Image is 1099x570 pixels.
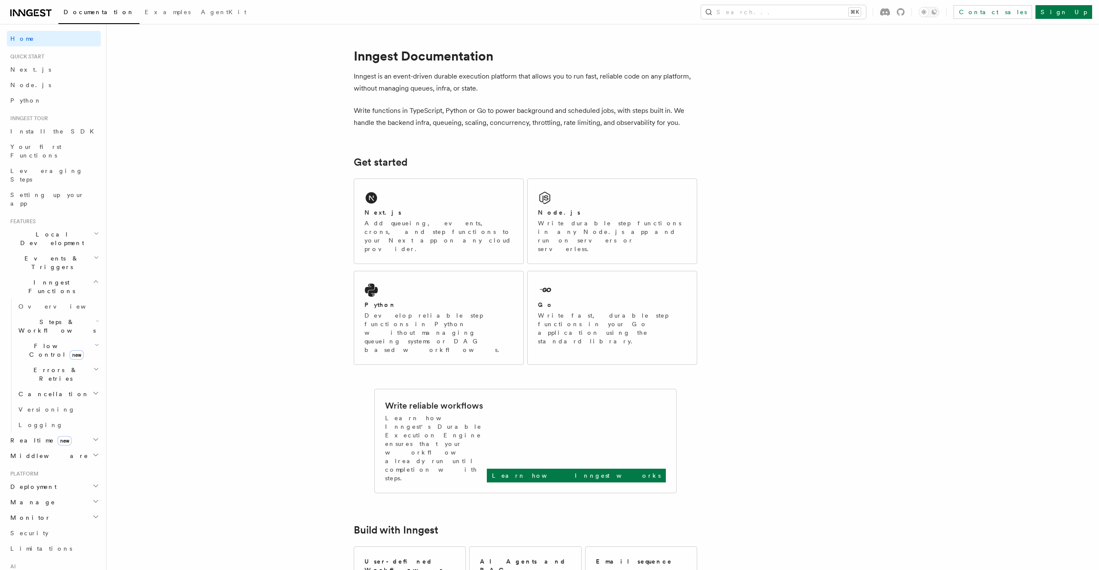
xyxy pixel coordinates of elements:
a: Documentation [58,3,140,24]
span: Examples [145,9,191,15]
span: Steps & Workflows [15,318,96,335]
span: Your first Functions [10,143,61,159]
button: Deployment [7,479,101,494]
a: Next.js [7,62,101,77]
a: PythonDevelop reliable step functions in Python without managing queueing systems or DAG based wo... [354,271,524,365]
span: Versioning [18,406,75,413]
a: Python [7,93,101,108]
span: Leveraging Steps [10,167,83,183]
p: Inngest is an event-driven durable execution platform that allows you to run fast, reliable code ... [354,70,697,94]
span: Cancellation [15,390,89,398]
span: new [58,436,72,446]
button: Middleware [7,448,101,464]
a: Build with Inngest [354,524,438,536]
a: Get started [354,156,407,168]
button: Flow Controlnew [15,338,101,362]
button: Steps & Workflows [15,314,101,338]
a: Setting up your app [7,187,101,211]
span: Inngest Functions [7,278,93,295]
h1: Inngest Documentation [354,48,697,64]
p: Add queueing, events, crons, and step functions to your Next app on any cloud provider. [364,219,513,253]
button: Cancellation [15,386,101,402]
p: Develop reliable step functions in Python without managing queueing systems or DAG based workflows. [364,311,513,354]
a: Examples [140,3,196,23]
h2: Next.js [364,208,401,217]
span: Node.js [10,82,51,88]
button: Realtimenew [7,433,101,448]
a: AgentKit [196,3,252,23]
a: Security [7,525,101,541]
h2: Node.js [538,208,580,217]
span: Next.js [10,66,51,73]
button: Events & Triggers [7,251,101,275]
span: Monitor [7,513,51,522]
div: Inngest Functions [7,299,101,433]
a: Contact sales [953,5,1032,19]
a: Limitations [7,541,101,556]
a: Node.jsWrite durable step functions in any Node.js app and run on servers or serverless. [527,179,697,264]
span: Overview [18,303,107,310]
p: Write durable step functions in any Node.js app and run on servers or serverless. [538,219,686,253]
span: Features [7,218,36,225]
a: Learn how Inngest works [487,469,666,482]
span: Realtime [7,436,72,445]
span: AI [7,563,16,570]
span: Deployment [7,482,57,491]
button: Manage [7,494,101,510]
a: Home [7,31,101,46]
span: Logging [18,421,63,428]
span: Errors & Retries [15,366,93,383]
h2: Email sequence [596,557,672,566]
span: Documentation [64,9,134,15]
h2: Python [364,300,396,309]
span: Flow Control [15,342,94,359]
span: Local Development [7,230,94,247]
button: Monitor [7,510,101,525]
a: Sign Up [1035,5,1092,19]
a: GoWrite fast, durable step functions in your Go application using the standard library. [527,271,697,365]
a: Your first Functions [7,139,101,163]
span: Platform [7,470,39,477]
button: Inngest Functions [7,275,101,299]
a: Next.jsAdd queueing, events, crons, and step functions to your Next app on any cloud provider. [354,179,524,264]
span: Middleware [7,452,88,460]
button: Errors & Retries [15,362,101,386]
h2: Write reliable workflows [385,400,483,412]
span: AgentKit [201,9,246,15]
span: Quick start [7,53,44,60]
button: Search...⌘K [701,5,866,19]
a: Logging [15,417,101,433]
span: Setting up your app [10,191,84,207]
span: Inngest tour [7,115,48,122]
span: Manage [7,498,55,506]
p: Learn how Inngest works [492,471,661,480]
a: Versioning [15,402,101,417]
kbd: ⌘K [849,8,861,16]
a: Overview [15,299,101,314]
p: Write fast, durable step functions in your Go application using the standard library. [538,311,686,346]
span: Events & Triggers [7,254,94,271]
span: Python [10,97,42,104]
p: Learn how Inngest's Durable Execution Engine ensures that your workflow already run until complet... [385,414,487,482]
span: Limitations [10,545,72,552]
span: new [70,350,84,360]
span: Home [10,34,34,43]
span: Install the SDK [10,128,99,135]
a: Install the SDK [7,124,101,139]
span: Security [10,530,49,537]
p: Write functions in TypeScript, Python or Go to power background and scheduled jobs, with steps bu... [354,105,697,129]
button: Toggle dark mode [919,7,939,17]
button: Local Development [7,227,101,251]
h2: Go [538,300,553,309]
a: Node.js [7,77,101,93]
a: Leveraging Steps [7,163,101,187]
